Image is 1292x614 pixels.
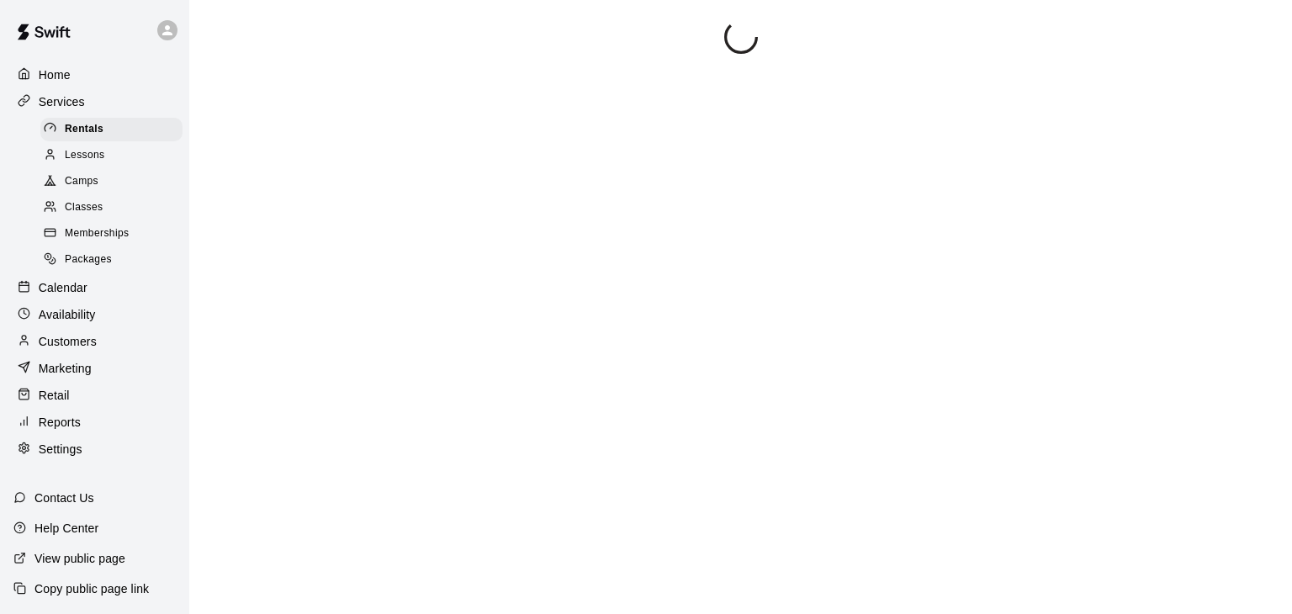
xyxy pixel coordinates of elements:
[34,580,149,597] p: Copy public page link
[40,221,189,247] a: Memberships
[39,66,71,83] p: Home
[13,89,176,114] a: Services
[40,247,189,273] a: Packages
[40,116,189,142] a: Rentals
[39,93,85,110] p: Services
[13,410,176,435] a: Reports
[13,275,176,300] a: Calendar
[39,360,92,377] p: Marketing
[65,225,129,242] span: Memberships
[39,414,81,431] p: Reports
[39,333,97,350] p: Customers
[34,490,94,506] p: Contact Us
[65,199,103,216] span: Classes
[65,173,98,190] span: Camps
[40,196,183,220] div: Classes
[40,142,189,168] a: Lessons
[13,383,176,408] a: Retail
[40,222,183,246] div: Memberships
[65,121,103,138] span: Rentals
[39,441,82,458] p: Settings
[65,251,112,268] span: Packages
[40,118,183,141] div: Rentals
[65,147,105,164] span: Lessons
[39,306,96,323] p: Availability
[13,329,176,354] a: Customers
[40,170,183,193] div: Camps
[13,302,176,327] a: Availability
[34,520,98,537] p: Help Center
[39,279,87,296] p: Calendar
[39,387,70,404] p: Retail
[40,169,189,195] a: Camps
[40,195,189,221] a: Classes
[40,248,183,272] div: Packages
[13,437,176,462] a: Settings
[34,550,125,567] p: View public page
[40,144,183,167] div: Lessons
[13,62,176,87] a: Home
[13,356,176,381] a: Marketing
